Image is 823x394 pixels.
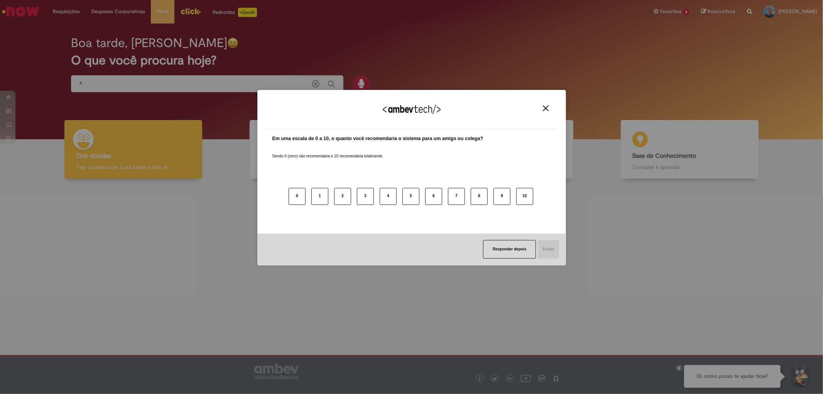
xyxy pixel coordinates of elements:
[543,105,549,111] img: Close
[516,188,533,205] button: 10
[541,105,551,112] button: Close
[471,188,488,205] button: 8
[289,188,306,205] button: 0
[311,188,328,205] button: 1
[425,188,442,205] button: 6
[448,188,465,205] button: 7
[334,188,351,205] button: 2
[402,188,419,205] button: 5
[483,240,536,259] button: Responder depois
[357,188,374,205] button: 3
[493,188,510,205] button: 9
[380,188,397,205] button: 4
[272,135,483,142] label: Em uma escala de 0 a 10, o quanto você recomendaria o sistema para um amigo ou colega?
[383,105,441,114] img: Logo Ambevtech
[272,144,384,159] label: Sendo 0 (zero) não recomendaria e 10 recomendaria totalmente.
